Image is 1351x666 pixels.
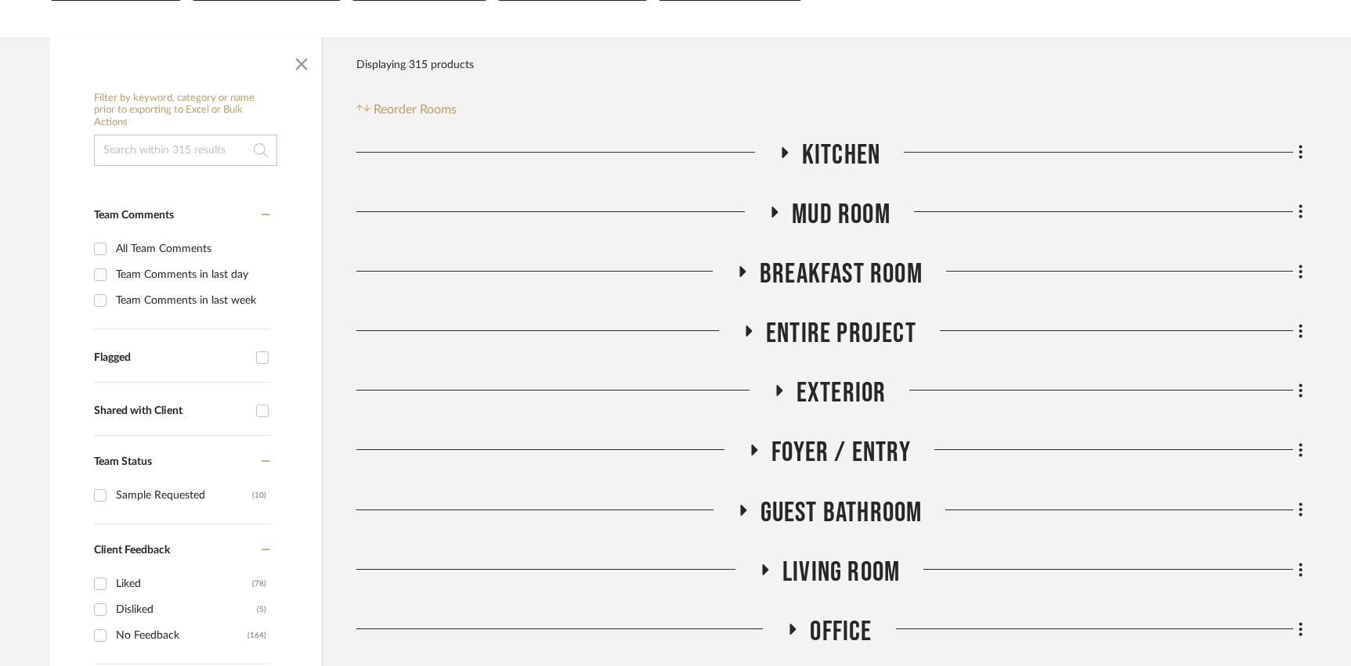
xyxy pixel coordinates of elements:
span: Entire Project [766,317,916,351]
div: (78) [252,571,266,596]
input: Search within 315 results [94,135,277,166]
div: Shared with Client [94,405,248,418]
span: Team Comments [94,210,174,221]
span: Living Room [782,556,900,589]
div: (10) [252,483,266,508]
h6: Filter by keyword, category or name prior to exporting to Excel or Bulk Actions [94,92,277,129]
div: All Team Comments [116,236,266,261]
div: Sample Requested [116,483,252,508]
div: Team Comments in last day [116,262,266,287]
div: Displaying 315 products [356,49,474,81]
span: Office [810,615,872,649]
span: Kitchen [802,139,880,172]
button: Close [286,45,317,77]
span: Foyer / Entry [771,436,911,470]
div: No Feedback [116,623,247,648]
div: Disliked [116,597,257,622]
div: Team Comments in last week [116,288,266,313]
span: Mud Room [792,198,890,232]
span: Team Status [94,456,152,467]
button: Reorder Rooms [356,100,457,119]
span: Guest Bathroom [760,496,923,530]
span: Reorder Rooms [374,100,457,119]
span: Breakfast Room [760,257,923,291]
div: (164) [247,623,266,648]
span: Exterior [797,376,887,410]
div: Liked [116,571,252,596]
span: Client Feedback [94,545,170,556]
div: Flagged [94,351,248,365]
div: (5) [257,597,266,622]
